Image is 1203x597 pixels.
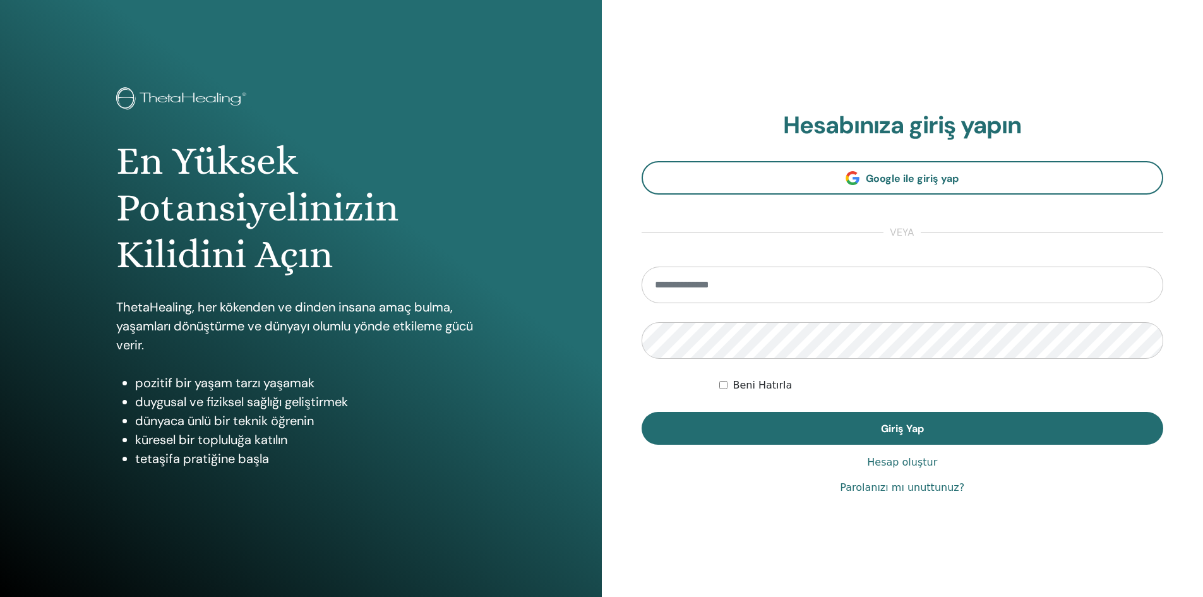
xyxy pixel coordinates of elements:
li: küresel bir topluluğa katılın [135,430,486,449]
p: ThetaHealing, her kökenden ve dinden insana amaç bulma, yaşamları dönüştürme ve dünyayı olumlu yö... [116,298,486,354]
span: Google ile giriş yap [866,172,959,185]
h1: En Yüksek Potansiyelinizin Kilidini Açın [116,138,486,279]
span: veya [883,225,921,240]
span: Giriş Yap [881,422,924,435]
li: duygusal ve fiziksel sağlığı geliştirmek [135,392,486,411]
a: Parolanızı mı unuttunuz? [840,480,964,495]
label: Beni Hatırla [733,378,792,393]
li: tetaşifa pratiğine başla [135,449,486,468]
a: Hesap oluştur [867,455,937,470]
li: dünyaca ünlü bir teknik öğrenin [135,411,486,430]
button: Giriş Yap [642,412,1164,445]
li: pozitif bir yaşam tarzı yaşamak [135,373,486,392]
a: Google ile giriş yap [642,161,1164,195]
h2: Hesabınıza giriş yapın [642,111,1164,140]
div: Keep me authenticated indefinitely or until I manually logout [719,378,1163,393]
